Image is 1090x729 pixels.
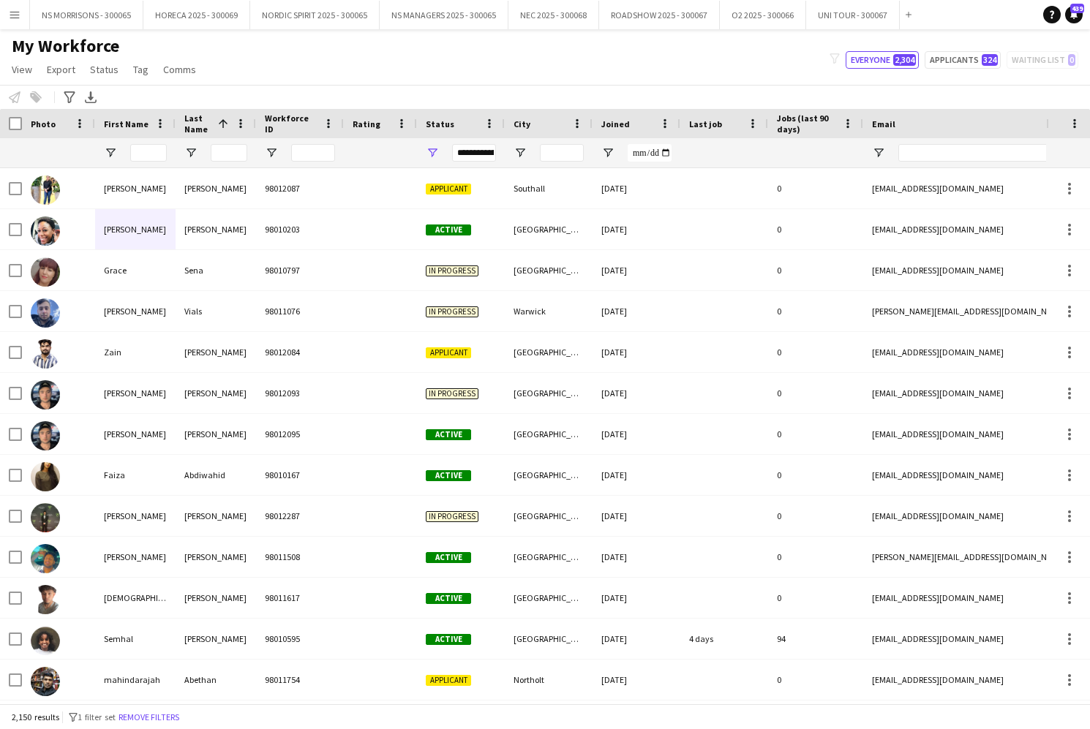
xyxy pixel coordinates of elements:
app-action-btn: Advanced filters [61,88,78,106]
button: NEC 2025 - 300068 [508,1,599,29]
span: 2,304 [893,54,916,66]
img: Ali Abbas [31,380,60,409]
input: Workforce ID Filter Input [291,144,335,162]
span: Last Name [184,113,212,135]
div: 98011076 [256,291,344,331]
div: 98012093 [256,373,344,413]
div: Grace [95,250,176,290]
span: 1 filter set [78,711,116,722]
span: First Name [104,118,149,129]
span: Active [426,429,471,440]
div: 98010203 [256,209,344,249]
button: Open Filter Menu [184,146,198,159]
div: [DATE] [593,496,680,536]
a: Export [41,60,81,79]
button: Open Filter Menu [514,146,527,159]
div: 0 [768,209,863,249]
button: O2 2025 - 300066 [720,1,806,29]
input: Last Name Filter Input [211,144,247,162]
div: 94 [768,619,863,659]
button: Open Filter Menu [426,146,439,159]
div: 0 [768,250,863,290]
span: Active [426,593,471,604]
div: Southall [505,168,593,208]
div: [PERSON_NAME] [95,209,176,249]
button: NS MANAGERS 2025 - 300065 [380,1,508,29]
div: mahindarajah [95,660,176,700]
img: Zain Abbas [31,339,60,369]
span: Photo [31,118,56,129]
button: Applicants324 [925,51,1001,69]
div: [PERSON_NAME] [176,578,256,618]
div: [PERSON_NAME] [95,496,176,536]
div: [DEMOGRAPHIC_DATA] [95,578,176,618]
span: City [514,118,530,129]
span: Active [426,470,471,481]
span: Jobs (last 90 days) [777,113,837,135]
a: 439 [1065,6,1083,23]
span: Tag [133,63,149,76]
span: Applicant [426,675,471,686]
div: [PERSON_NAME] [176,373,256,413]
div: [PERSON_NAME] [176,332,256,372]
img: Muhammad Abdur-Razzaq [31,585,60,614]
div: 4 days [680,619,768,659]
div: [DATE] [593,332,680,372]
div: Vials [176,291,256,331]
span: Rating [353,118,380,129]
div: 98010595 [256,619,344,659]
div: [GEOGRAPHIC_DATA] [505,455,593,495]
button: Open Filter Menu [601,146,614,159]
button: Open Filter Menu [872,146,885,159]
button: Remove filters [116,709,182,725]
div: 98010797 [256,250,344,290]
div: [PERSON_NAME] [176,537,256,577]
div: [GEOGRAPHIC_DATA] [505,414,593,454]
div: 0 [768,373,863,413]
div: [PERSON_NAME] [176,496,256,536]
div: 0 [768,332,863,372]
a: Status [84,60,124,79]
img: Faiza Abdiwahid [31,462,60,491]
div: [DATE] [593,168,680,208]
button: NORDIC SPIRIT 2025 - 300065 [250,1,380,29]
span: In progress [426,511,478,522]
div: [DATE] [593,660,680,700]
div: 98012287 [256,496,344,536]
span: Active [426,552,471,563]
div: [DATE] [593,250,680,290]
button: Open Filter Menu [104,146,117,159]
span: Joined [601,118,630,129]
app-action-btn: Export XLSX [82,88,99,106]
div: Faiza [95,455,176,495]
span: Comms [163,63,196,76]
span: 324 [982,54,998,66]
span: Email [872,118,895,129]
div: 98011754 [256,660,344,700]
div: 0 [768,578,863,618]
button: UNI TOUR - 300067 [806,1,900,29]
div: [GEOGRAPHIC_DATA] [505,619,593,659]
div: Sena [176,250,256,290]
div: [PERSON_NAME] [176,619,256,659]
img: Mohammed Abdulla [31,544,60,573]
div: [DATE] [593,619,680,659]
img: Mary Noel [31,216,60,246]
div: [GEOGRAPHIC_DATA] [505,578,593,618]
span: Export [47,63,75,76]
span: Last job [689,118,722,129]
img: Ali Hassan Abbas [31,421,60,450]
div: 0 [768,414,863,454]
div: 0 [768,660,863,700]
img: Muhammad Hasnain Abdul Khaliq [31,503,60,532]
div: 98010167 [256,455,344,495]
div: Semhal [95,619,176,659]
button: HORECA 2025 - 300069 [143,1,250,29]
div: [DATE] [593,291,680,331]
input: First Name Filter Input [130,144,167,162]
a: Comms [157,60,202,79]
div: [GEOGRAPHIC_DATA] [505,537,593,577]
span: Workforce ID [265,113,317,135]
div: [GEOGRAPHIC_DATA] [505,496,593,536]
div: Northolt [505,660,593,700]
